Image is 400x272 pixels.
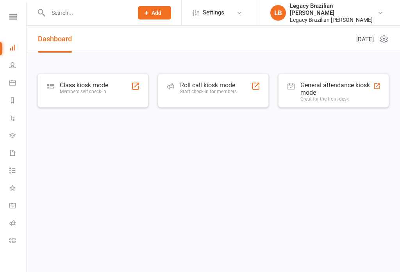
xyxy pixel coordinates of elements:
span: [DATE] [356,35,374,44]
span: Settings [203,4,224,21]
span: Add [152,10,161,16]
div: Roll call kiosk mode [180,81,237,89]
div: LB [270,5,286,21]
a: Class kiosk mode [9,233,27,250]
div: Great for the front desk [300,96,373,102]
div: General attendance kiosk mode [300,81,373,96]
a: Roll call kiosk mode [9,215,27,233]
a: What's New [9,180,27,198]
a: People [9,57,27,75]
a: Dashboard [9,40,27,57]
div: Class kiosk mode [60,81,108,89]
div: Legacy Brazilian [PERSON_NAME] [290,2,377,16]
div: Members self check-in [60,89,108,94]
div: Legacy Brazilian [PERSON_NAME] [290,16,377,23]
button: Add [138,6,171,19]
a: Reports [9,92,27,110]
input: Search... [46,7,128,18]
a: Calendar [9,75,27,92]
a: General attendance kiosk mode [9,198,27,215]
div: Staff check-in for members [180,89,237,94]
a: Dashboard [38,26,72,53]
